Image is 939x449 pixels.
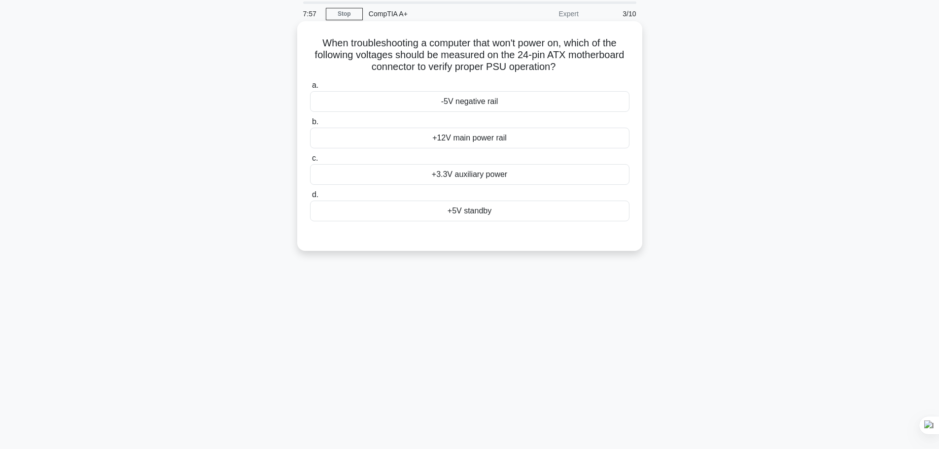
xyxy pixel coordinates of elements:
[312,117,318,126] span: b.
[326,8,363,20] a: Stop
[312,81,318,89] span: a.
[498,4,585,24] div: Expert
[312,190,318,199] span: d.
[310,164,629,185] div: +3.3V auxiliary power
[309,37,630,73] h5: When troubleshooting a computer that won't power on, which of the following voltages should be me...
[363,4,498,24] div: CompTIA A+
[310,201,629,221] div: +5V standby
[585,4,642,24] div: 3/10
[310,91,629,112] div: -5V negative rail
[297,4,326,24] div: 7:57
[310,128,629,148] div: +12V main power rail
[312,154,318,162] span: c.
